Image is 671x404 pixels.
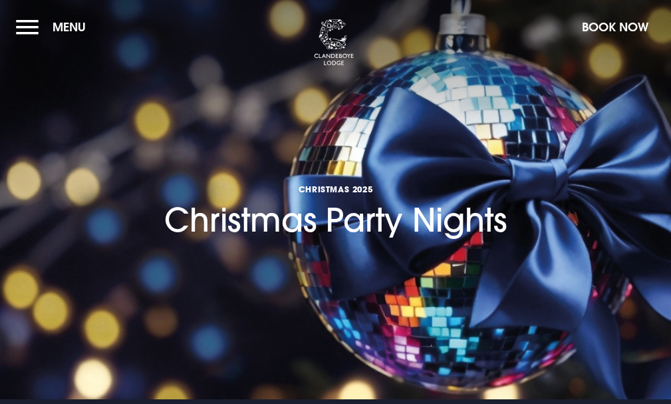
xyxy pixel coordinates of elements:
span: Christmas 2025 [164,184,507,194]
img: Clandeboye Lodge [314,19,354,66]
button: Menu [16,13,92,41]
button: Book Now [575,13,655,41]
h1: Christmas Party Nights [164,133,507,240]
span: Menu [53,19,86,35]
